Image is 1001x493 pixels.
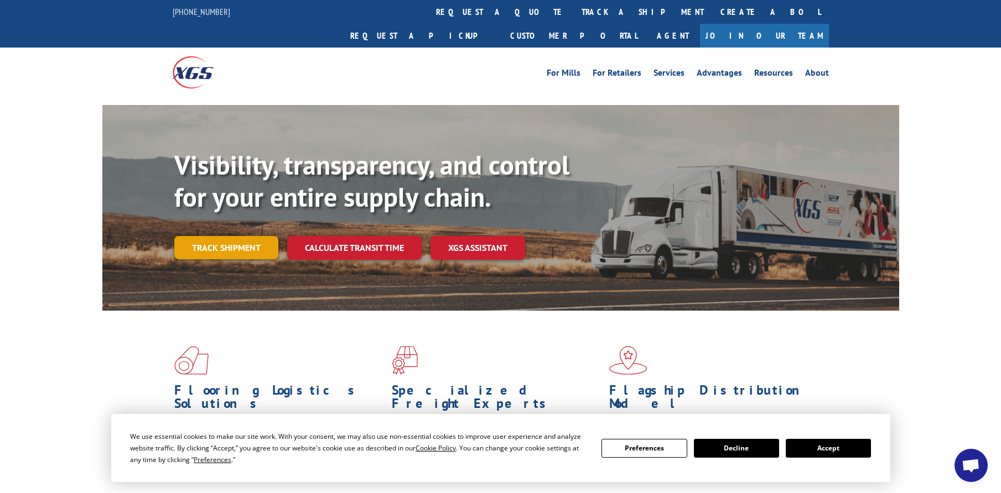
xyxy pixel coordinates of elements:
a: About [805,69,829,81]
b: Visibility, transparency, and control for your entire supply chain. [174,148,569,214]
button: Decline [694,439,779,458]
h1: Flooring Logistics Solutions [174,384,383,416]
a: Calculate transit time [287,236,422,260]
a: Agent [646,24,700,48]
a: Customer Portal [502,24,646,48]
a: For Mills [547,69,580,81]
span: Cookie Policy [416,443,456,453]
img: xgs-icon-flagship-distribution-model-red [609,346,647,375]
h1: Specialized Freight Experts [392,384,601,416]
a: XGS ASSISTANT [431,236,525,260]
span: Preferences [194,455,231,464]
a: For Retailers [593,69,641,81]
a: Track shipment [174,236,278,259]
a: Request a pickup [342,24,502,48]
button: Accept [786,439,871,458]
a: Services [653,69,684,81]
a: Resources [754,69,793,81]
div: We use essential cookies to make our site work. With your consent, we may also use non-essential ... [130,431,588,465]
img: xgs-icon-focused-on-flooring-red [392,346,418,375]
img: xgs-icon-total-supply-chain-intelligence-red [174,346,209,375]
button: Preferences [601,439,687,458]
a: Advantages [697,69,742,81]
a: Open chat [955,449,988,482]
a: [PHONE_NUMBER] [173,6,230,17]
h1: Flagship Distribution Model [609,384,818,416]
div: Cookie Consent Prompt [111,414,890,482]
a: Join Our Team [700,24,829,48]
